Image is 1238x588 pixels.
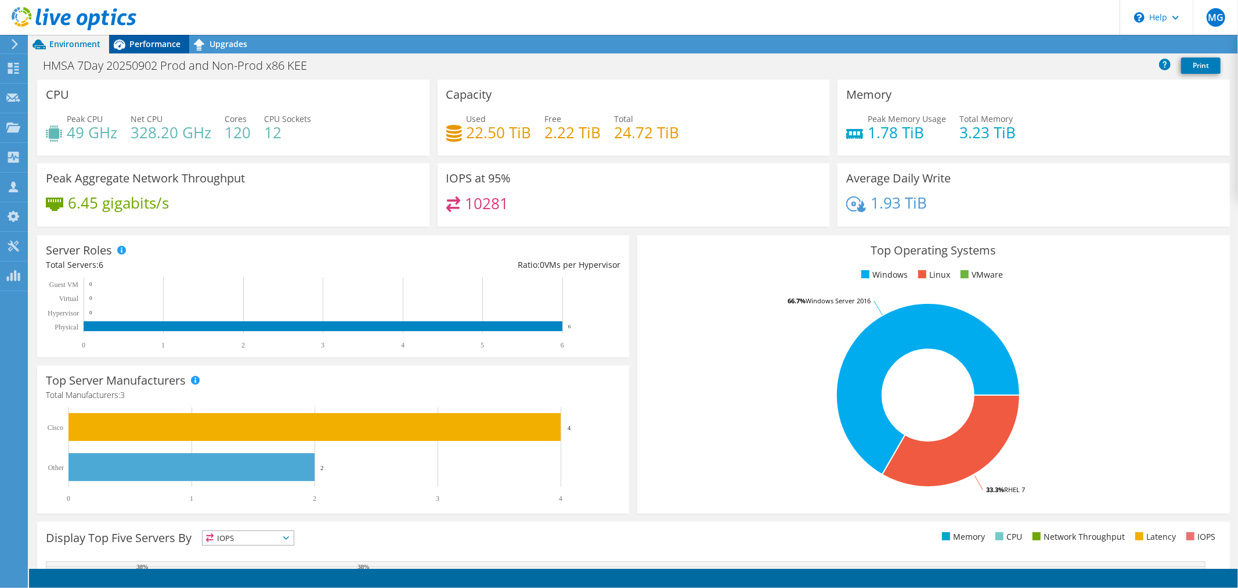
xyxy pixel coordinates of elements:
li: Latency [1132,530,1176,543]
a: Print [1181,58,1221,74]
span: Peak Memory Usage [868,113,946,124]
text: 3 [321,341,324,349]
span: 6 [99,259,103,270]
text: 38% [358,563,369,570]
tspan: RHEL 7 [1004,485,1025,494]
h4: 49 GHz [67,126,117,139]
h4: 1.78 TiB [868,126,946,139]
h1: HMSA 7Day 20250902 Prod and Non-Prod x86 KEE [38,59,325,72]
h4: 6.45 gigabits/s [68,196,169,209]
text: Hypervisor [48,309,79,317]
span: Free [545,113,562,124]
li: Network Throughput [1030,530,1125,543]
text: Cisco [48,424,63,432]
text: 4 [568,424,571,431]
li: VMware [958,268,1003,281]
text: 1 [161,341,165,349]
h3: Capacity [446,88,492,101]
span: Net CPU [131,113,163,124]
span: Cores [225,113,247,124]
span: Upgrades [210,38,247,49]
div: Ratio: VMs per Hypervisor [333,259,620,271]
text: 4 [559,494,562,503]
text: Guest VM [49,281,78,289]
text: 2 [320,464,324,471]
h3: Memory [846,88,891,101]
tspan: 66.7% [788,296,806,305]
text: 5 [481,341,484,349]
text: 0 [89,281,92,287]
tspan: 33.3% [986,485,1004,494]
h4: 120 [225,126,251,139]
div: Total Servers: [46,259,333,271]
text: 2 [241,341,245,349]
h4: 22.50 TiB [467,126,532,139]
text: 1 [190,494,193,503]
text: 3 [436,494,439,503]
text: 0 [82,341,85,349]
span: MG [1207,8,1225,27]
span: IOPS [203,531,294,545]
text: 6 [561,341,564,349]
text: Other [48,464,64,472]
span: 0 [540,259,544,270]
h4: Total Manufacturers: [46,389,620,401]
text: 6 [568,324,571,329]
svg: \n [1134,12,1145,23]
h3: Server Roles [46,244,112,257]
h4: 1.93 TiB [871,196,927,209]
h3: IOPS at 95% [446,172,511,185]
text: 0 [89,295,92,301]
li: Windows [858,268,908,281]
h4: 12 [264,126,311,139]
h4: 10281 [465,197,508,210]
text: 38% [136,563,148,570]
h3: Average Daily Write [846,172,951,185]
span: Total [615,113,634,124]
h4: 24.72 TiB [615,126,680,139]
text: 2 [313,494,316,503]
h4: 3.23 TiB [959,126,1016,139]
h3: Peak Aggregate Network Throughput [46,172,245,185]
li: IOPS [1183,530,1215,543]
h3: CPU [46,88,69,101]
span: Used [467,113,486,124]
span: CPU Sockets [264,113,311,124]
h4: 2.22 TiB [545,126,601,139]
text: Virtual [59,295,79,303]
text: 4 [401,341,405,349]
span: Environment [49,38,100,49]
text: 0 [67,494,70,503]
tspan: Windows Server 2016 [806,296,871,305]
span: Total Memory [959,113,1013,124]
h4: 328.20 GHz [131,126,211,139]
text: Physical [55,323,78,331]
li: Memory [939,530,985,543]
span: Peak CPU [67,113,103,124]
li: Linux [915,268,950,281]
span: 3 [120,389,125,400]
h3: Top Operating Systems [646,244,1221,257]
li: CPU [992,530,1022,543]
span: Performance [129,38,181,49]
text: 0 [89,310,92,315]
h3: Top Server Manufacturers [46,374,186,387]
